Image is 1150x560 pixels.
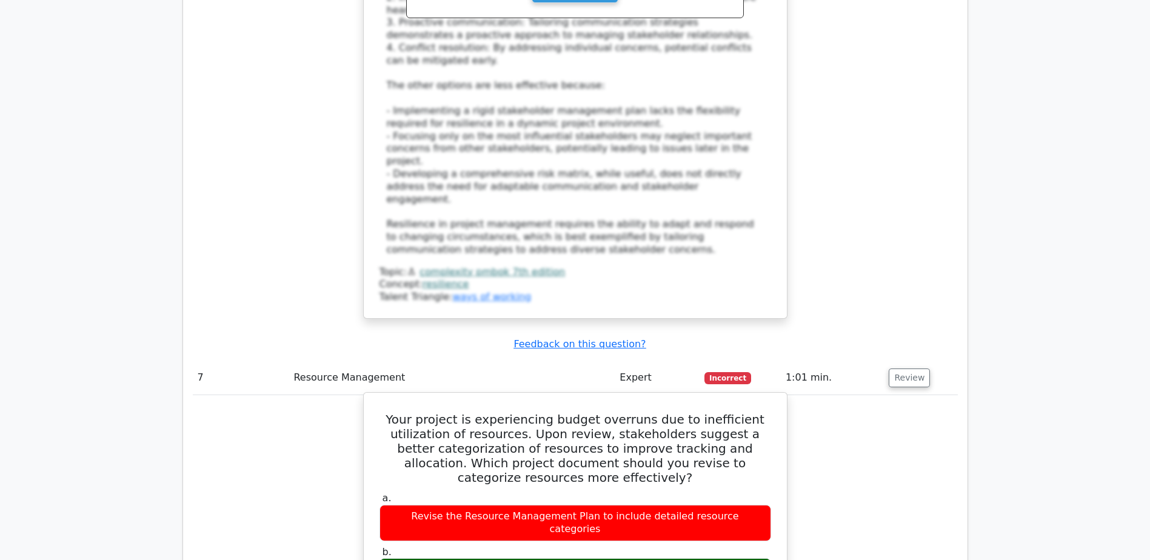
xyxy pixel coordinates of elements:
td: 1:01 min. [781,361,884,395]
a: ways of working [452,291,531,302]
span: b. [383,546,392,558]
a: resilience [423,278,469,290]
td: 7 [193,361,289,395]
div: Revise the Resource Management Plan to include detailed resource categories [379,505,771,541]
div: Topic: [379,266,771,279]
div: Concept: [379,278,771,291]
a: Feedback on this question? [513,338,646,350]
div: Talent Triangle: [379,266,771,304]
span: a. [383,492,392,504]
h5: Your project is experiencing budget overruns due to inefficient utilization of resources. Upon re... [378,412,772,485]
button: Review [889,368,930,387]
td: Resource Management [289,361,615,395]
a: complexity pmbok 7th edition [420,266,565,278]
td: Expert [615,361,700,395]
span: Incorrect [704,372,751,384]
